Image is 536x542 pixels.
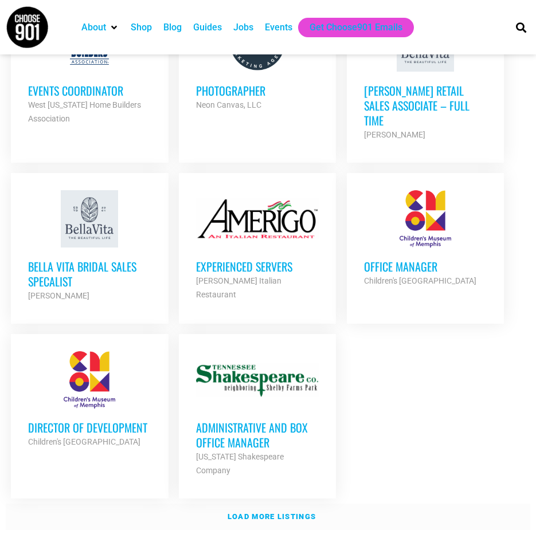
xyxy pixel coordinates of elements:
strong: Load more listings [228,512,316,521]
strong: [PERSON_NAME] [364,130,425,139]
div: Search [511,18,530,37]
strong: [PERSON_NAME] [28,291,89,300]
a: Jobs [233,21,253,34]
a: Bella Vita Bridal Sales Specalist [PERSON_NAME] [11,173,169,320]
strong: [PERSON_NAME] Italian Restaurant [196,276,281,299]
a: Shop [131,21,152,34]
h3: Photographer [196,83,319,98]
a: Load more listings [6,504,530,530]
strong: Neon Canvas, LLC [196,100,261,109]
strong: Children's [GEOGRAPHIC_DATA] [28,437,140,446]
a: Director of Development Children's [GEOGRAPHIC_DATA] [11,334,169,466]
strong: [US_STATE] Shakespeare Company [196,452,284,475]
h3: [PERSON_NAME] Retail Sales Associate – Full Time [364,83,487,128]
a: Blog [163,21,182,34]
a: Guides [193,21,222,34]
strong: West [US_STATE] Home Builders Association [28,100,141,123]
h3: Office Manager [364,259,487,274]
a: About [81,21,106,34]
a: Experienced Servers [PERSON_NAME] Italian Restaurant [179,173,337,319]
h3: Director of Development [28,420,151,435]
h3: Bella Vita Bridal Sales Specalist [28,259,151,289]
nav: Main nav [76,18,500,37]
a: Get Choose901 Emails [310,21,402,34]
div: About [76,18,125,37]
h3: Experienced Servers [196,259,319,274]
a: Administrative and Box Office Manager [US_STATE] Shakespeare Company [179,334,337,494]
strong: Children's [GEOGRAPHIC_DATA] [364,276,476,285]
h3: Events Coordinator [28,83,151,98]
a: Office Manager Children's [GEOGRAPHIC_DATA] [347,173,504,305]
h3: Administrative and Box Office Manager [196,420,319,450]
a: Events [265,21,292,34]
